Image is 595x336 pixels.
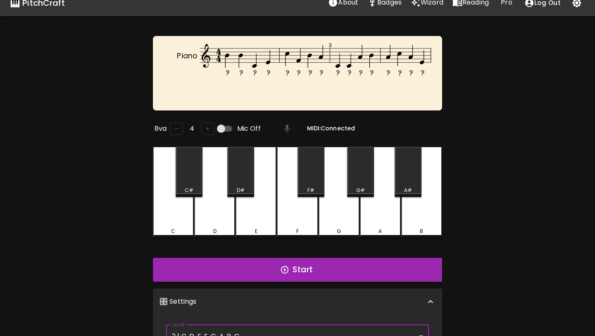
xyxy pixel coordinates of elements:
h6: 8va [155,123,167,134]
text: 3 [329,42,332,49]
div: F [296,228,299,235]
text: ? [336,68,340,78]
text: ? [320,68,324,78]
p: 🎛️ Settings [159,297,197,307]
div: E [255,228,257,235]
div: G# [356,187,365,194]
text: ? [409,68,413,78]
text: ? [359,68,363,78]
text: ? [253,68,257,78]
text: ? [370,68,374,78]
button: – [170,122,183,135]
text: ? [421,68,425,78]
text: ? [387,68,390,78]
text: ? [398,68,402,78]
span: Mic Off [237,124,261,134]
button: Start [153,258,442,282]
div: F# [307,187,314,194]
div: G [337,228,341,235]
text: ? [226,68,229,78]
div: A# [404,187,412,194]
div: C# [185,187,193,194]
text: ? [297,68,301,78]
text: ? [286,68,290,78]
div: C [171,228,175,235]
label: Level [172,321,185,328]
text: Piano [177,51,198,61]
div: D# [237,187,245,194]
text: ? [308,68,312,78]
h6: MIDI: Connected [307,124,355,133]
text: ? [347,68,351,78]
button: + [201,122,214,135]
text: ? [267,68,271,78]
div: B [420,228,423,235]
div: D [213,228,217,235]
div: A [378,228,382,235]
div: 🎛️ Settings [153,288,442,315]
h6: 4 [190,123,194,134]
text: ? [239,68,243,78]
